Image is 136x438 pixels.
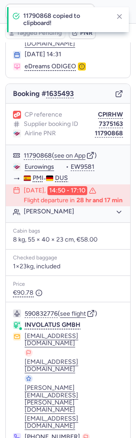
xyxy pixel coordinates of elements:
div: Price [13,281,123,288]
input: PNR Reference [5,4,95,20]
button: [EMAIL_ADDRESS][DOMAIN_NAME] [25,333,123,347]
button: 590832776 [25,310,58,317]
span: DUS [55,175,68,182]
div: [DATE] 14:31 [25,51,123,58]
button: see on App [54,152,85,159]
span: Tagged Pending [17,29,62,37]
span: 1×23kg, included [13,263,60,270]
div: [DATE], [24,186,96,195]
div: • [25,163,123,171]
span: Booking # [13,90,74,98]
button: 7375163 [99,121,123,128]
div: Cabin bags [13,228,123,234]
div: ( ) [25,309,123,317]
div: Checked baggage [13,255,123,261]
figure: EW airline logo [13,129,21,138]
span: INVOLATUS GMBH [25,321,81,329]
figure: 1L airline logo [13,111,21,119]
a: Eurowings [25,163,54,171]
div: - [24,175,123,183]
button: [EMAIL_ADDRESS][DOMAIN_NAME] [25,359,123,373]
button: EW9581 [71,163,94,171]
div: ( ) [24,151,123,159]
span: PMI [33,175,43,182]
p: Flight departure in [24,197,123,204]
button: [EMAIL_ADDRESS][DOMAIN_NAME] [25,415,123,430]
time: 28 hr and 17 min [76,197,123,204]
button: CPIRHW [98,111,123,118]
span: CP reference [25,111,62,118]
p: 8 kg, 55 × 40 × 23 cm, €58.00 [13,236,123,244]
figure: EW airline logo [13,163,21,171]
time: 14:50 - 17:10 [47,186,87,195]
button: PNR [69,27,96,39]
button: see flight [60,310,86,317]
span: €90.78 [13,289,42,296]
span: PNR [80,29,93,37]
button: [PERSON_NAME] [24,208,123,216]
button: Ok [98,4,113,19]
button: 11790868 [95,130,123,137]
span: Supplier booking ID [24,121,78,128]
button: 1635493 [46,90,74,98]
button: Tagged Pending [5,27,65,39]
span: eDreams ODIGEO [25,63,76,71]
h4: 11790868 copied to clipboard! [23,13,109,27]
button: [PERSON_NAME][EMAIL_ADDRESS][PERSON_NAME][DOMAIN_NAME] [25,384,123,413]
span: Airline PNR [25,130,56,137]
button: 11790868 [24,152,52,159]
